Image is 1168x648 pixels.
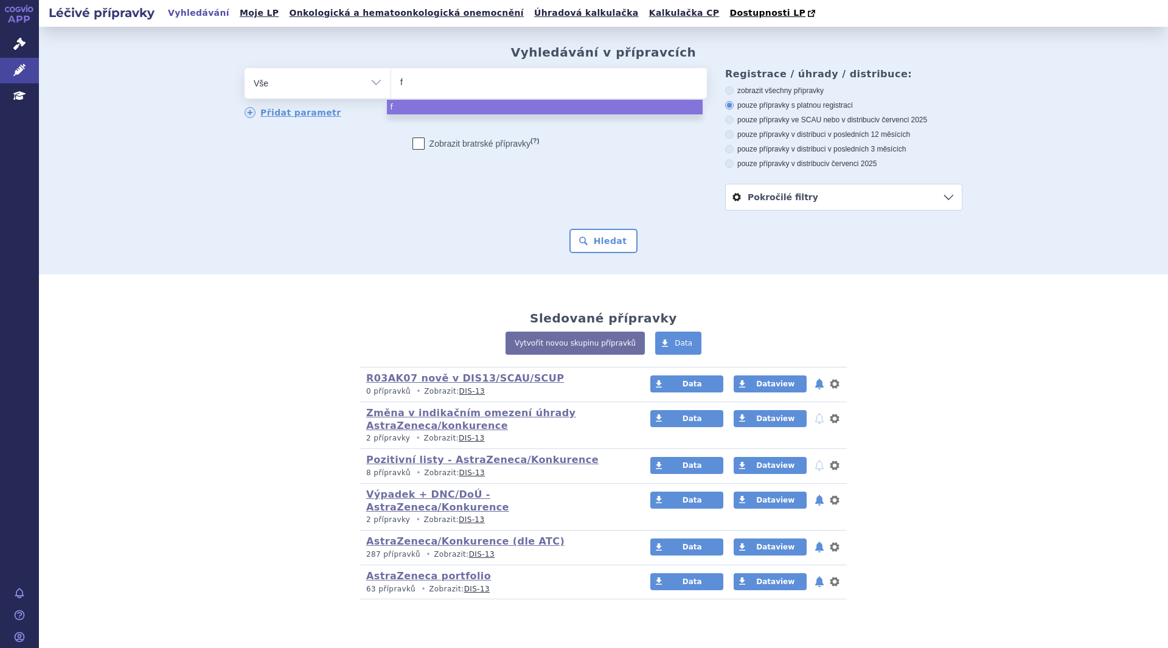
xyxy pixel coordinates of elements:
[511,45,697,60] h2: Vyhledávání v přípravcích
[366,550,420,559] span: 287 přípravků
[650,573,723,590] a: Data
[530,137,539,145] abbr: (?)
[245,107,341,118] a: Přidat parametr
[756,461,794,470] span: Dataview
[650,492,723,509] a: Data
[366,372,564,384] a: R03AK07 nově v DIS13/SCAU/SCUP
[813,574,826,589] button: notifikace
[366,433,627,444] p: Zobrazit:
[725,130,962,139] label: pouze přípravky v distribuci v posledních 12 měsících
[725,68,962,80] h3: Registrace / úhrady / distribuce:
[876,116,927,124] span: v červenci 2025
[726,5,821,22] a: Dostupnosti LP
[756,543,794,551] span: Dataview
[569,229,638,253] button: Hledat
[366,387,411,395] span: 0 přípravků
[756,496,794,504] span: Dataview
[813,411,826,426] button: notifikace
[459,434,484,442] a: DIS-13
[683,543,702,551] span: Data
[366,434,410,442] span: 2 přípravky
[655,332,701,355] a: Data
[459,515,484,524] a: DIS-13
[366,584,627,594] p: Zobrazit:
[423,549,434,560] i: •
[725,86,962,96] label: zobrazit všechny přípravky
[829,493,841,507] button: nastavení
[725,159,962,169] label: pouze přípravky v distribuci
[725,115,962,125] label: pouze přípravky ve SCAU nebo v distribuci
[366,535,565,547] a: AstraZeneca/Konkurence (dle ATC)
[725,100,962,110] label: pouze přípravky s platnou registrací
[650,410,723,427] a: Data
[418,584,429,594] i: •
[366,489,509,513] a: Výpadek + DNC/DoÚ - AstraZeneca/Konkurence
[530,5,642,21] a: Úhradová kalkulačka
[413,433,424,444] i: •
[829,574,841,589] button: nastavení
[469,550,495,559] a: DIS-13
[412,138,540,150] label: Zobrazit bratrské přípravky
[756,380,794,388] span: Dataview
[459,469,485,477] a: DIS-13
[683,577,702,586] span: Data
[725,144,962,154] label: pouze přípravky v distribuci v posledních 3 měsících
[650,457,723,474] a: Data
[734,538,807,556] a: Dataview
[813,458,826,473] button: notifikace
[506,332,645,355] a: Vytvořit novou skupinu přípravků
[756,577,794,586] span: Dataview
[650,375,723,392] a: Data
[366,469,411,477] span: 8 přípravků
[734,492,807,509] a: Dataview
[734,573,807,590] a: Dataview
[366,585,415,593] span: 63 přípravků
[366,549,627,560] p: Zobrazit:
[366,407,575,431] a: Změna v indikačním omezení úhrady AstraZeneca/konkurence
[829,540,841,554] button: nastavení
[683,414,702,423] span: Data
[829,411,841,426] button: nastavení
[734,375,807,392] a: Dataview
[236,5,282,21] a: Moje LP
[813,493,826,507] button: notifikace
[285,5,527,21] a: Onkologická a hematoonkologická onemocnění
[729,8,805,18] span: Dostupnosti LP
[683,380,702,388] span: Data
[530,311,677,326] h2: Sledované přípravky
[366,468,627,478] p: Zobrazit:
[756,414,794,423] span: Dataview
[464,585,490,593] a: DIS-13
[813,377,826,391] button: notifikace
[413,386,424,397] i: •
[829,458,841,473] button: nastavení
[734,410,807,427] a: Dataview
[164,5,233,21] a: Vyhledávání
[413,515,424,525] i: •
[39,4,164,21] h2: Léčivé přípravky
[829,377,841,391] button: nastavení
[366,386,627,397] p: Zobrazit:
[683,496,702,504] span: Data
[675,339,692,347] span: Data
[645,5,723,21] a: Kalkulačka CP
[826,159,877,168] span: v červenci 2025
[387,100,703,114] li: f
[366,515,410,524] span: 2 přípravky
[366,570,491,582] a: AstraZeneca portfolio
[726,184,962,210] a: Pokročilé filtry
[683,461,702,470] span: Data
[366,515,627,525] p: Zobrazit:
[734,457,807,474] a: Dataview
[413,468,424,478] i: •
[813,540,826,554] button: notifikace
[650,538,723,556] a: Data
[459,387,485,395] a: DIS-13
[366,454,599,465] a: Pozitivní listy - AstraZeneca/Konkurence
